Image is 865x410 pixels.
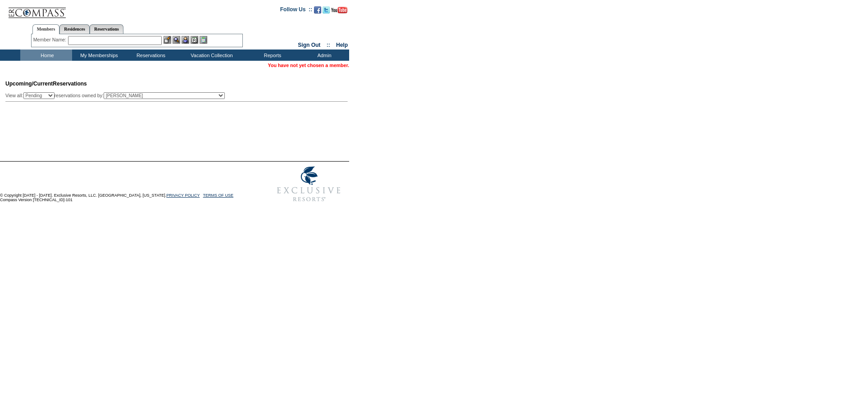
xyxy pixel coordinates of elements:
[5,81,87,87] span: Reservations
[166,193,200,198] a: PRIVACY POLICY
[314,6,321,14] img: Become our fan on Facebook
[32,24,60,34] a: Members
[269,162,349,207] img: Exclusive Resorts
[200,36,207,44] img: b_calculator.gif
[90,24,123,34] a: Reservations
[164,36,171,44] img: b_edit.gif
[298,42,320,48] a: Sign Out
[5,81,53,87] span: Upcoming/Current
[268,63,349,68] span: You have not yet chosen a member.
[336,42,348,48] a: Help
[331,9,347,14] a: Subscribe to our YouTube Channel
[176,50,246,61] td: Vacation Collection
[191,36,198,44] img: Reservations
[246,50,297,61] td: Reports
[297,50,349,61] td: Admin
[327,42,330,48] span: ::
[72,50,124,61] td: My Memberships
[280,5,312,16] td: Follow Us ::
[182,36,189,44] img: Impersonate
[124,50,176,61] td: Reservations
[323,9,330,14] a: Follow us on Twitter
[20,50,72,61] td: Home
[323,6,330,14] img: Follow us on Twitter
[314,9,321,14] a: Become our fan on Facebook
[59,24,90,34] a: Residences
[203,193,234,198] a: TERMS OF USE
[33,36,68,44] div: Member Name:
[331,7,347,14] img: Subscribe to our YouTube Channel
[5,92,229,99] div: View all: reservations owned by:
[173,36,180,44] img: View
